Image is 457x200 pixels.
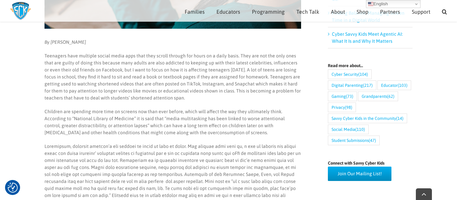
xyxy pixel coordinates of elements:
span: (110) [355,125,365,134]
a: Join Our Mailing List! [328,167,391,181]
a: Gaming (73 items) [328,91,357,101]
a: Digital Parenting (217 items) [328,80,376,90]
a: Cyber Security (104 items) [328,69,372,79]
a: Cyber Savvy Kids Meet Agentic AI: What It Is and Why It Matters [332,31,403,44]
span: (14) [396,114,403,123]
h4: Read more about… [328,63,413,68]
span: Partners [380,9,400,14]
h4: Connect with Savvy Cyber Kids [328,161,413,165]
a: Savvy Cyber Kids in the Community (14 items) [328,114,407,123]
span: (104) [358,70,368,79]
span: Programming [252,9,285,14]
p: Teenagers have multiple social media apps that they scroll through for hours on a daily basis. Th... [44,52,301,102]
em: By [PERSON_NAME] [44,39,86,45]
a: Social Media (110 items) [328,125,369,134]
span: (73) [346,92,353,101]
span: (217) [363,81,373,90]
img: Revisit consent button [8,183,18,193]
button: Consent Preferences [8,183,18,193]
img: Savvy Cyber Kids Logo [10,2,31,20]
span: (62) [387,92,394,101]
a: Finding Balance: Managing Screen Time in a Digital World [332,10,404,23]
span: Join Our Mailing List! [338,171,382,177]
span: (103) [398,81,407,90]
span: (47) [369,136,376,145]
span: Families [185,9,205,14]
span: Educators [216,9,240,14]
a: Student Submissions (47 items) [328,136,380,145]
a: Privacy (98 items) [328,103,356,112]
span: Tech Talk [296,9,319,14]
span: Support [412,9,430,14]
a: Educator (103 items) [377,80,411,90]
span: (98) [345,103,352,112]
p: Children are spending more time on screens now than ever before, which will affect the way they u... [44,108,301,136]
a: Grandparents (62 items) [358,91,398,101]
span: About [331,9,345,14]
span: Shop [357,9,368,14]
img: en [368,1,373,7]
